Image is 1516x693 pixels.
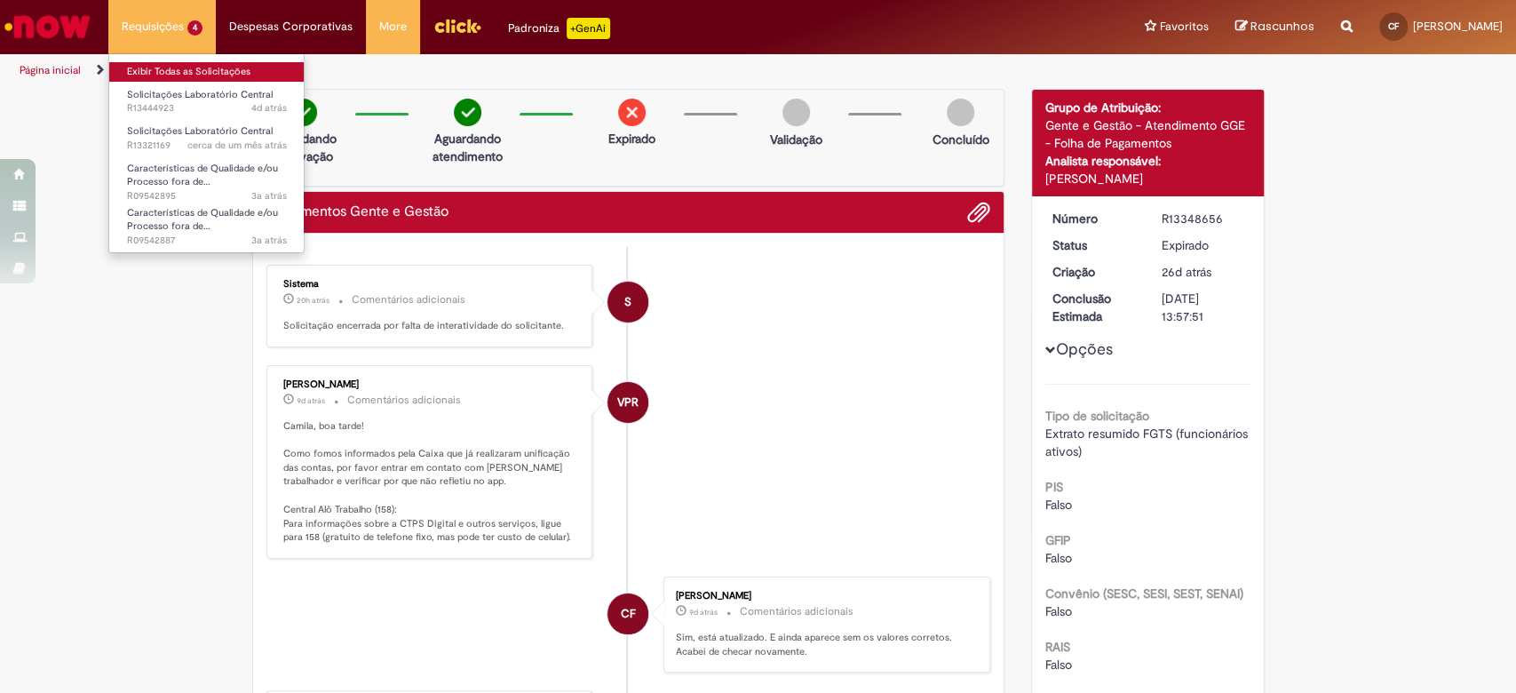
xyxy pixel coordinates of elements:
[1045,152,1250,170] div: Analista responsável:
[454,99,481,126] img: check-circle-green.png
[676,591,972,601] div: [PERSON_NAME]
[1039,290,1148,325] dt: Conclusão Estimada
[379,18,407,36] span: More
[782,99,810,126] img: img-circle-grey.png
[617,381,639,424] span: VPR
[1162,264,1211,280] span: 26d atrás
[283,419,579,545] p: Camila, boa tarde! Como fomos informados pela Caixa que já realizaram unificação das contas, por ...
[1045,639,1070,655] b: RAIS
[251,101,287,115] span: 4d atrás
[607,593,648,634] div: Camila Delfino Fernandes
[283,379,579,390] div: [PERSON_NAME]
[297,295,329,306] time: 28/08/2025 13:47:53
[1045,116,1250,152] div: Gente e Gestão - Atendimento GGE - Folha de Pagamentos
[109,203,305,242] a: Aberto R09542887 : Características de Qualidade e/ou Processo fora de Especificação
[187,20,202,36] span: 4
[1162,263,1244,281] div: 03/08/2025 16:00:09
[1250,18,1314,35] span: Rascunhos
[1039,210,1148,227] dt: Número
[1039,263,1148,281] dt: Criação
[433,12,481,39] img: click_logo_yellow_360x200.png
[607,382,648,423] div: Vanessa Paiva Ribeiro
[109,62,305,82] a: Exibir Todas as Solicitações
[1039,236,1148,254] dt: Status
[251,189,287,203] time: 14/02/2023 21:06:02
[1045,497,1072,513] span: Falso
[508,18,610,39] div: Padroniza
[283,319,579,333] p: Solicitação encerrada por falta de interatividade do solicitante.
[608,130,655,147] p: Expirado
[932,131,988,148] p: Concluído
[266,204,448,220] h2: Documentos Gente e Gestão Histórico de tíquete
[229,18,353,36] span: Despesas Corporativas
[1162,264,1211,280] time: 03/08/2025 16:00:09
[127,189,287,203] span: R09542895
[127,88,273,101] span: Solicitações Laboratório Central
[1045,426,1251,459] span: Extrato resumido FGTS (funcionários ativos)
[251,101,287,115] time: 25/08/2025 15:19:06
[109,122,305,155] a: Aberto R13321169 : Solicitações Laboratório Central
[127,206,278,234] span: Características de Qualidade e/ou Processo fora de…
[108,53,305,253] ul: Requisições
[127,139,287,153] span: R13321169
[689,607,718,617] span: 9d atrás
[624,281,631,323] span: S
[1045,657,1072,673] span: Falso
[20,63,81,77] a: Página inicial
[347,393,461,408] small: Comentários adicionais
[676,631,972,658] p: Sim, está atualizado. E ainda aparece sem os valores corretos. Acabei de checar novamente.
[251,189,287,203] span: 3a atrás
[251,234,287,247] time: 14/02/2023 21:00:20
[1045,170,1250,187] div: [PERSON_NAME]
[1045,408,1149,424] b: Tipo de solicitação
[352,292,465,307] small: Comentários adicionais
[283,279,579,290] div: Sistema
[607,282,648,323] div: System
[618,99,646,126] img: remove.png
[251,234,287,247] span: 3a atrás
[109,159,305,197] a: Aberto R09542895 : Características de Qualidade e/ou Processo fora de Especificação
[567,18,610,39] p: +GenAi
[127,124,273,138] span: Solicitações Laboratório Central
[127,101,287,115] span: R13444923
[967,201,990,224] button: Adicionar anexos
[1160,18,1209,36] span: Favoritos
[13,54,997,87] ul: Trilhas de página
[770,131,822,148] p: Validação
[109,85,305,118] a: Aberto R13444923 : Solicitações Laboratório Central
[1162,290,1244,325] div: [DATE] 13:57:51
[297,395,325,406] span: 9d atrás
[1045,479,1063,495] b: PIS
[425,130,511,165] p: Aguardando atendimento
[621,593,636,635] span: CF
[689,607,718,617] time: 20/08/2025 15:43:04
[740,604,853,619] small: Comentários adicionais
[127,234,287,248] span: R09542887
[1045,532,1071,548] b: GFIP
[297,395,325,406] time: 20/08/2025 15:47:53
[1388,20,1399,32] span: CF
[1045,603,1072,619] span: Falso
[1162,236,1244,254] div: Expirado
[1045,99,1250,116] div: Grupo de Atribuição:
[187,139,287,152] span: cerca de um mês atrás
[1235,19,1314,36] a: Rascunhos
[187,139,287,152] time: 24/07/2025 15:29:11
[297,295,329,306] span: 20h atrás
[1045,550,1072,566] span: Falso
[127,162,278,189] span: Características de Qualidade e/ou Processo fora de…
[122,18,184,36] span: Requisições
[947,99,974,126] img: img-circle-grey.png
[1413,19,1503,34] span: [PERSON_NAME]
[2,9,93,44] img: ServiceNow
[1162,210,1244,227] div: R13348656
[1045,585,1243,601] b: Convênio (SESC, SESI, SEST, SENAI)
